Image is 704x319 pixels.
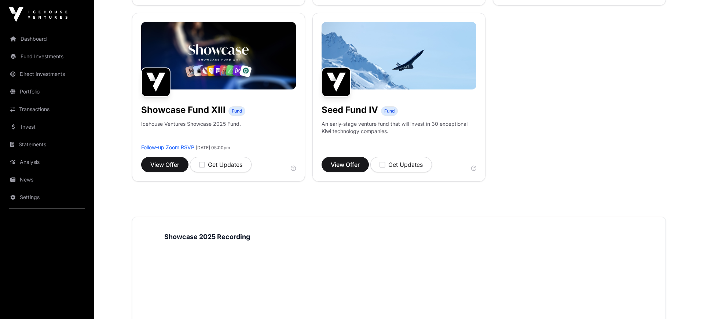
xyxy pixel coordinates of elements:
iframe: Chat Widget [667,284,704,319]
button: Get Updates [370,157,432,172]
a: News [6,172,88,188]
p: Icehouse Ventures Showcase 2025 Fund. [141,120,241,128]
span: [DATE] 05:00pm [196,145,230,150]
span: Fund [232,108,242,114]
a: Dashboard [6,31,88,47]
span: Fund [384,108,395,114]
div: Get Updates [379,160,423,169]
span: View Offer [331,160,360,169]
a: Direct Investments [6,66,88,82]
a: Analysis [6,154,88,170]
a: Transactions [6,101,88,117]
h1: Showcase Fund XIII [141,104,225,116]
img: Showcase-Fund-Banner-1.jpg [141,22,296,89]
img: Icehouse Ventures Logo [9,7,67,22]
strong: Showcase 2025 Recording [164,233,250,241]
img: Showcase Fund XIII [141,67,170,97]
button: Get Updates [190,157,252,172]
button: View Offer [322,157,369,172]
h1: Seed Fund IV [322,104,378,116]
a: Follow-up Zoom RSVP [141,144,194,150]
a: Invest [6,119,88,135]
img: Seed Fund IV [322,67,351,97]
a: Statements [6,136,88,153]
a: Fund Investments [6,48,88,65]
div: Get Updates [199,160,242,169]
img: image-1600x800.jpg [322,22,476,89]
span: View Offer [150,160,179,169]
a: Portfolio [6,84,88,100]
button: View Offer [141,157,188,172]
a: Settings [6,189,88,205]
p: An early-stage venture fund that will invest in 30 exceptional Kiwi technology companies. [322,120,476,135]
